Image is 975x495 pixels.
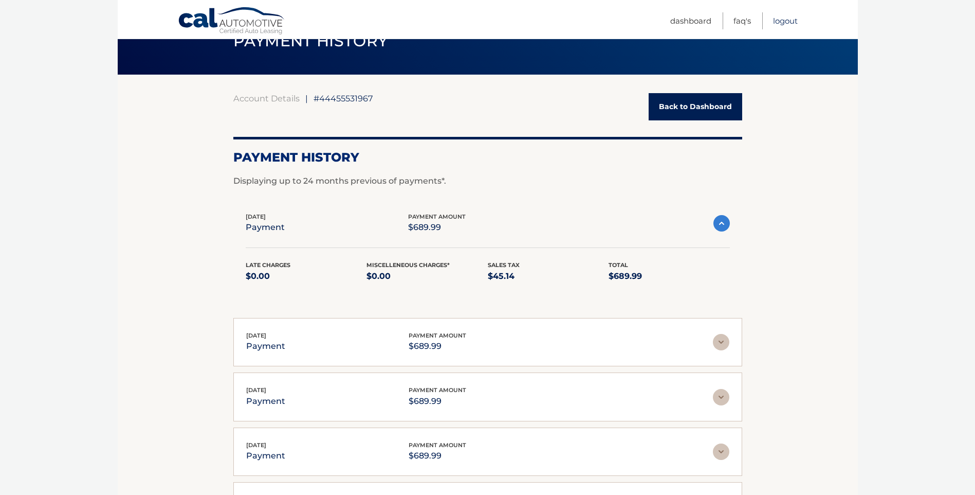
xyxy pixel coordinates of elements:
[246,332,266,339] span: [DATE]
[713,444,729,460] img: accordion-rest.svg
[246,449,285,463] p: payment
[773,12,798,29] a: Logout
[409,394,466,409] p: $689.99
[366,261,450,269] span: Miscelleneous Charges*
[246,386,266,394] span: [DATE]
[233,150,742,165] h2: Payment History
[246,339,285,353] p: payment
[713,389,729,405] img: accordion-rest.svg
[246,213,266,220] span: [DATE]
[609,269,730,284] p: $689.99
[314,93,373,103] span: #44455531967
[488,269,609,284] p: $45.14
[366,269,488,284] p: $0.00
[649,93,742,120] a: Back to Dashboard
[713,334,729,350] img: accordion-rest.svg
[233,175,742,187] p: Displaying up to 24 months previous of payments*.
[246,220,285,235] p: payment
[408,220,466,235] p: $689.99
[409,449,466,463] p: $689.99
[246,261,290,269] span: Late Charges
[733,12,751,29] a: FAQ's
[409,332,466,339] span: payment amount
[488,261,520,269] span: Sales Tax
[233,31,388,50] span: PAYMENT HISTORY
[178,7,286,37] a: Cal Automotive
[409,386,466,394] span: payment amount
[233,93,300,103] a: Account Details
[713,215,730,232] img: accordion-active.svg
[408,213,466,220] span: payment amount
[609,261,628,269] span: Total
[409,441,466,449] span: payment amount
[409,339,466,353] p: $689.99
[246,394,285,409] p: payment
[670,12,711,29] a: Dashboard
[246,441,266,449] span: [DATE]
[305,93,308,103] span: |
[246,269,367,284] p: $0.00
